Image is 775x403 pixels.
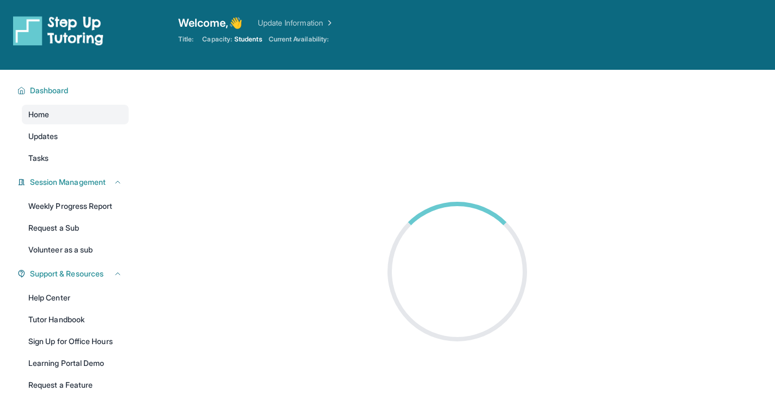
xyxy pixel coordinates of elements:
span: Welcome, 👋 [178,15,243,31]
button: Session Management [26,177,122,188]
a: Learning Portal Demo [22,353,129,373]
a: Sign Up for Office Hours [22,332,129,351]
a: Home [22,105,129,124]
span: Session Management [30,177,106,188]
span: Dashboard [30,85,69,96]
a: Update Information [258,17,334,28]
span: Title: [178,35,193,44]
span: Home [28,109,49,120]
span: Support & Resources [30,268,104,279]
a: Tutor Handbook [22,310,129,329]
span: Tasks [28,153,49,164]
span: Students [234,35,262,44]
a: Volunteer as a sub [22,240,129,260]
a: Tasks [22,148,129,168]
img: logo [13,15,104,46]
span: Updates [28,131,58,142]
a: Help Center [22,288,129,308]
span: Current Availability: [269,35,329,44]
span: Capacity: [202,35,232,44]
a: Request a Feature [22,375,129,395]
button: Dashboard [26,85,122,96]
a: Request a Sub [22,218,129,238]
button: Support & Resources [26,268,122,279]
img: Chevron Right [323,17,334,28]
a: Updates [22,127,129,146]
a: Weekly Progress Report [22,196,129,216]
